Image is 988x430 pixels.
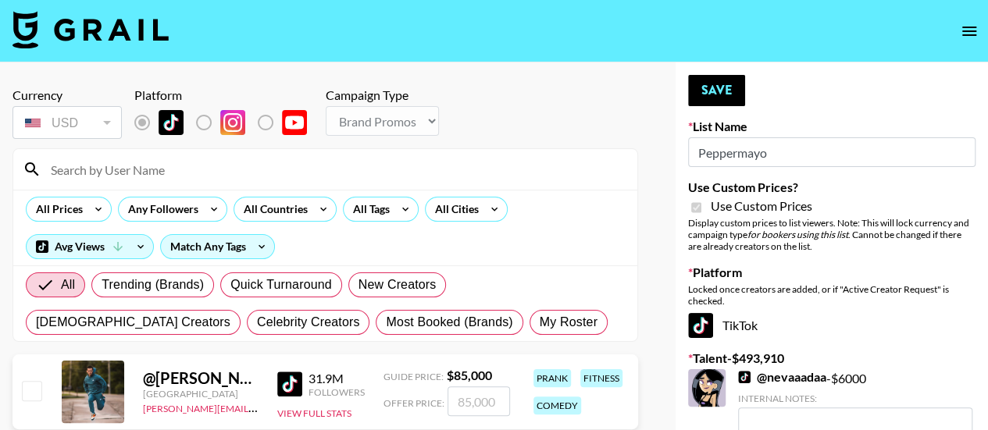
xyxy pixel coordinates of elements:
[119,197,202,221] div: Any Followers
[61,275,75,294] span: All
[230,275,332,294] span: Quick Turnaround
[688,217,976,252] div: Display custom prices to list viewers. Note: This will lock currency and campaign type . Cannot b...
[540,313,597,332] span: My Roster
[688,179,976,195] label: Use Custom Prices?
[143,388,259,400] div: [GEOGRAPHIC_DATA]
[711,198,812,214] span: Use Custom Prices
[159,110,184,135] img: TikTok
[257,313,360,332] span: Celebrity Creators
[954,16,985,47] button: open drawer
[386,313,512,332] span: Most Booked (Brands)
[688,75,745,106] button: Save
[580,369,622,387] div: fitness
[533,396,581,414] div: comedy
[134,106,319,139] div: List locked to TikTok.
[358,275,437,294] span: New Creators
[161,235,274,258] div: Match Any Tags
[36,313,230,332] span: [DEMOGRAPHIC_DATA] Creators
[143,368,259,388] div: @ [PERSON_NAME].[PERSON_NAME]
[448,386,510,416] input: 85,000
[533,369,571,387] div: prank
[688,119,976,134] label: List Name
[134,87,319,103] div: Platform
[282,110,307,135] img: YouTube
[12,87,122,103] div: Currency
[688,313,713,338] img: TikTok
[234,197,311,221] div: All Countries
[738,371,751,383] img: TikTok
[27,235,153,258] div: Avg Views
[12,11,169,48] img: Grail Talent
[277,371,302,396] img: TikTok
[309,386,365,398] div: Followers
[447,368,492,382] strong: $ 85,000
[41,157,628,182] input: Search by User Name
[688,350,976,366] label: Talent - $ 493,910
[738,393,972,404] div: Internal Notes:
[747,229,848,240] em: for bookers using this list
[309,371,365,386] div: 31.9M
[426,197,482,221] div: All Cities
[383,371,444,382] span: Guide Price:
[220,110,245,135] img: Instagram
[344,197,393,221] div: All Tags
[383,397,444,409] span: Offer Price:
[738,369,826,385] a: @nevaaadaa
[688,283,976,307] div: Locked once creators are added, or if "Active Creator Request" is checked.
[326,87,439,103] div: Campaign Type
[688,265,976,280] label: Platform
[277,407,351,419] button: View Full Stats
[12,103,122,142] div: Currency is locked to USD
[102,275,204,294] span: Trending (Brands)
[27,197,86,221] div: All Prices
[16,109,119,137] div: USD
[143,400,374,414] a: [PERSON_NAME][EMAIL_ADDRESS][DOMAIN_NAME]
[688,313,976,338] div: TikTok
